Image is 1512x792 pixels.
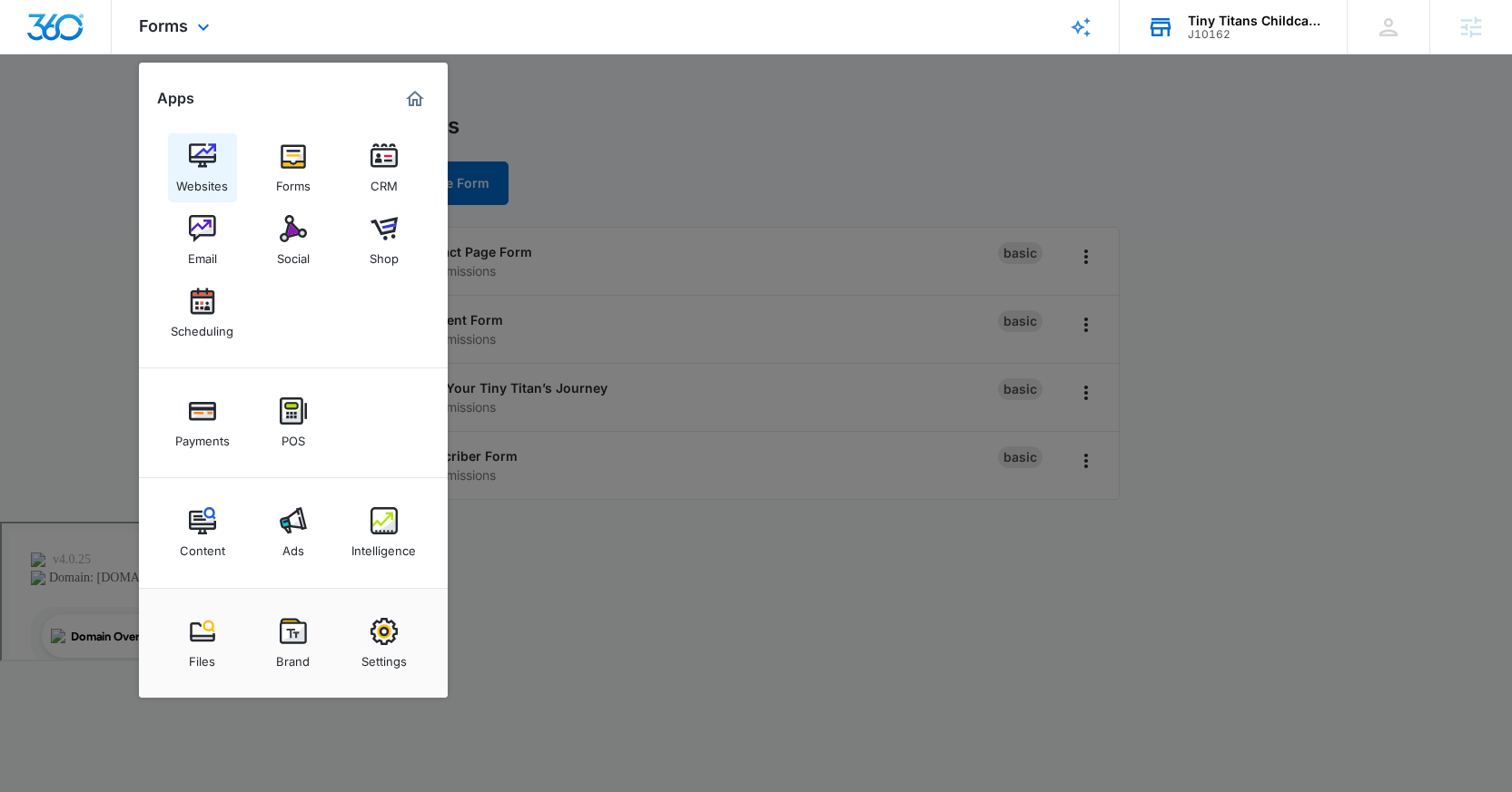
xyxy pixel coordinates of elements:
a: Ads [259,498,328,567]
div: Brand [276,645,310,669]
div: Ads [282,534,304,558]
div: Social [277,242,310,266]
div: Email [188,242,217,266]
div: Files [189,645,215,669]
a: Content [168,498,237,567]
div: Shop [370,242,399,266]
div: POS [282,425,305,448]
a: Brand [259,609,328,678]
img: website_grey.svg [29,47,44,62]
a: Scheduling [168,279,237,347]
a: Websites [168,133,237,202]
div: Scheduling [171,315,233,338]
a: POS [259,388,328,457]
a: Settings [350,609,419,678]
div: Websites [176,170,228,193]
a: Payments [168,388,237,457]
div: Forms [276,170,311,193]
div: account name [1188,14,1320,28]
a: Files [168,609,237,678]
a: Forms [259,133,328,202]
h2: Apps [157,90,194,107]
img: tab_keywords_by_traffic_grey.svg [181,105,195,120]
div: Payments [175,425,230,448]
span: Forms [139,16,188,35]
a: Intelligence [350,498,419,567]
a: Social [259,206,328,275]
div: Keywords by Traffic [201,107,306,119]
div: Content [180,534,225,558]
a: CRM [350,133,419,202]
a: Shop [350,206,419,275]
div: v 4.0.25 [51,29,89,44]
div: Settings [361,645,407,669]
a: Marketing 360® Dashboard [400,84,430,113]
a: Email [168,206,237,275]
div: account id [1188,28,1320,41]
div: Domain Overview [69,107,163,119]
img: tab_domain_overview_orange.svg [49,105,64,120]
img: logo_orange.svg [29,29,44,44]
div: Intelligence [351,534,416,558]
div: CRM [371,170,398,193]
div: Domain: [DOMAIN_NAME] [47,47,200,62]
